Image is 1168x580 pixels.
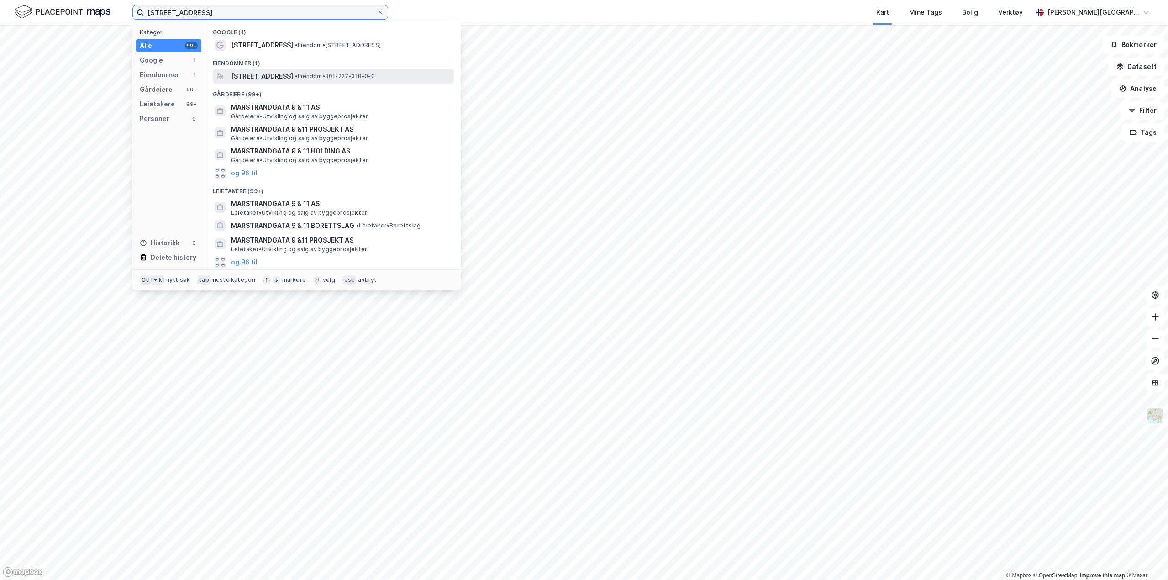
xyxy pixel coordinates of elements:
span: MARSTRANDGATA 9 & 11 BORETTSLAG [231,220,354,231]
div: 0 [190,239,198,247]
div: 99+ [185,42,198,49]
span: MARSTRANDGATA 9 &11 PROSJEKT AS [231,124,450,135]
span: [STREET_ADDRESS] [231,71,293,82]
span: MARSTRANDGATA 9 & 11 HOLDING AS [231,146,450,157]
div: 99+ [185,86,198,93]
span: Gårdeiere • Utvikling og salg av byggeprosjekter [231,157,368,164]
a: Mapbox [1006,572,1031,579]
div: Verktøy [998,7,1023,18]
div: Google (1) [205,21,461,38]
span: • [295,42,298,48]
input: Søk på adresse, matrikkel, gårdeiere, leietakere eller personer [144,5,377,19]
span: Leietaker • Utvikling og salg av byggeprosjekter [231,209,367,216]
div: Kategori [140,29,201,36]
img: Z [1147,407,1164,424]
span: Gårdeiere • Utvikling og salg av byggeprosjekter [231,135,368,142]
div: Google [140,55,163,66]
div: Ctrl + k [140,275,164,285]
span: MARSTRANDGATA 9 & 11 AS [231,198,450,209]
img: logo.f888ab2527a4732fd821a326f86c7f29.svg [15,4,110,20]
span: [STREET_ADDRESS] [231,40,293,51]
div: 0 [190,115,198,122]
span: • [295,73,298,79]
div: Bolig [962,7,978,18]
span: Gårdeiere • Utvikling og salg av byggeprosjekter [231,113,368,120]
div: 1 [190,71,198,79]
a: OpenStreetMap [1033,572,1078,579]
div: 99+ [185,100,198,108]
div: Eiendommer [140,69,179,80]
button: Tags [1122,123,1164,142]
div: markere [282,276,306,284]
div: Gårdeiere [140,84,173,95]
div: Leietakere (99+) [205,180,461,197]
div: Alle [140,40,152,51]
button: Bokmerker [1103,36,1164,54]
span: Leietaker • Utvikling og salg av byggeprosjekter [231,246,367,253]
a: Mapbox homepage [3,567,43,577]
div: Leietakere [140,99,175,110]
span: MARSTRANDGATA 9 &11 PROSJEKT AS [231,235,450,246]
button: Analyse [1111,79,1164,98]
div: Kart [876,7,889,18]
div: avbryt [358,276,377,284]
div: esc [342,275,357,285]
div: tab [197,275,211,285]
a: Improve this map [1080,572,1125,579]
div: Gårdeiere (99+) [205,84,461,100]
div: Historikk [140,237,179,248]
div: 1 [190,57,198,64]
div: velg [323,276,335,284]
button: Filter [1121,101,1164,120]
div: Mine Tags [909,7,942,18]
span: Leietaker • Borettslag [356,222,421,229]
button: og 96 til [231,257,258,268]
span: • [356,222,359,229]
div: neste kategori [213,276,256,284]
button: Datasett [1109,58,1164,76]
span: Eiendom • 301-227-318-0-0 [295,73,375,80]
iframe: Chat Widget [1122,536,1168,580]
div: nytt søk [166,276,190,284]
button: og 96 til [231,168,258,179]
div: [PERSON_NAME][GEOGRAPHIC_DATA] [1047,7,1139,18]
span: MARSTRANDGATA 9 & 11 AS [231,102,450,113]
div: Personer [140,113,169,124]
span: Eiendom • [STREET_ADDRESS] [295,42,381,49]
div: Eiendommer (1) [205,53,461,69]
div: Delete history [151,252,196,263]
